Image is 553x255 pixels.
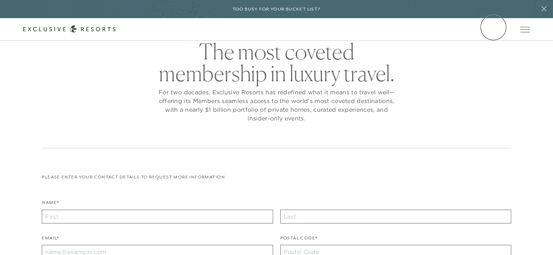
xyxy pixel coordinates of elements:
p: For two decades, Exclusive Resorts has redefined what it means to travel well—offering its Member... [157,88,397,123]
h6: Too busy for your bucket list? [233,6,321,13]
p: Please enter your contact details to request more information: [42,174,511,181]
input: Last [280,210,511,223]
h2: The most coveted membership in luxury travel. [157,41,397,84]
button: Open navigation [520,27,530,32]
label: Name* [42,199,59,210]
input: First [42,210,273,223]
label: Email* [42,235,59,245]
label: Postal Code* [280,235,318,245]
